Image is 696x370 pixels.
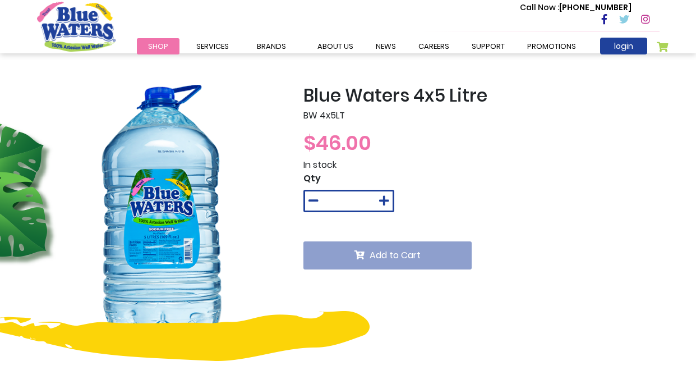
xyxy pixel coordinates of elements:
[460,38,516,54] a: support
[303,158,337,171] span: In stock
[303,172,321,185] span: Qty
[196,41,229,52] span: Services
[303,85,660,106] h2: Blue Waters 4x5 Litre
[407,38,460,54] a: careers
[520,2,632,13] p: [PHONE_NUMBER]
[520,2,559,13] span: Call Now :
[37,85,287,335] img: Blue_Waters_4x5_Litre_1_5.png
[365,38,407,54] a: News
[37,2,116,51] a: store logo
[148,41,168,52] span: Shop
[257,41,286,52] span: Brands
[303,129,371,157] span: $46.00
[303,109,660,122] p: BW 4x5LT
[306,38,365,54] a: about us
[516,38,587,54] a: Promotions
[600,38,647,54] a: login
